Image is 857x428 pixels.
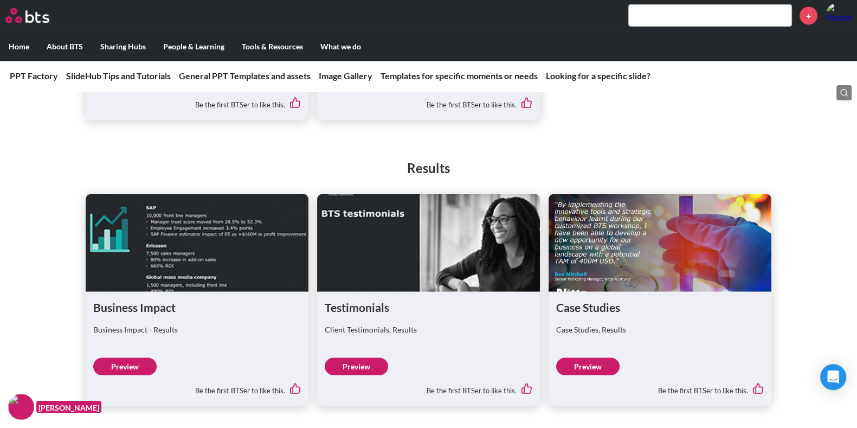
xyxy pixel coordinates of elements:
label: What we do [312,33,370,61]
label: About BTS [38,33,92,61]
div: Be the first BTSer to like this. [93,375,301,398]
figcaption: [PERSON_NAME] [36,401,101,413]
a: Preview [325,358,388,375]
a: Preview [556,358,620,375]
h1: Testimonials [325,299,532,315]
div: Be the first BTSer to like this. [325,375,532,398]
a: + [800,7,817,25]
div: Open Intercom Messenger [820,364,846,390]
div: Be the first BTSer to like this. [325,90,532,112]
p: Business Impact - Results [93,324,301,335]
label: People & Learning [154,33,233,61]
div: Be the first BTSer to like this. [556,375,764,398]
a: Templates for specific moments or needs [381,71,538,81]
a: Looking for a specific slide? [546,71,650,81]
img: F [8,394,34,420]
h1: Business Impact [93,299,301,315]
a: Image Gallery [319,71,372,81]
a: PPT Factory [10,71,58,81]
a: Go home [5,8,69,23]
img: BTS Logo [5,8,49,23]
img: Ricardo Eisenmann [826,3,852,29]
label: Tools & Resources [233,33,312,61]
p: Case Studies, Results [556,324,764,335]
a: SlideHub Tips and Tutorials [66,71,171,81]
p: Client Testimonials, Results [325,324,532,335]
h1: Case Studies [556,299,764,315]
div: Be the first BTSer to like this. [93,90,301,112]
label: Sharing Hubs [92,33,154,61]
a: General PPT Templates and assets [179,71,311,81]
a: Profile [826,3,852,29]
a: Preview [93,358,157,375]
